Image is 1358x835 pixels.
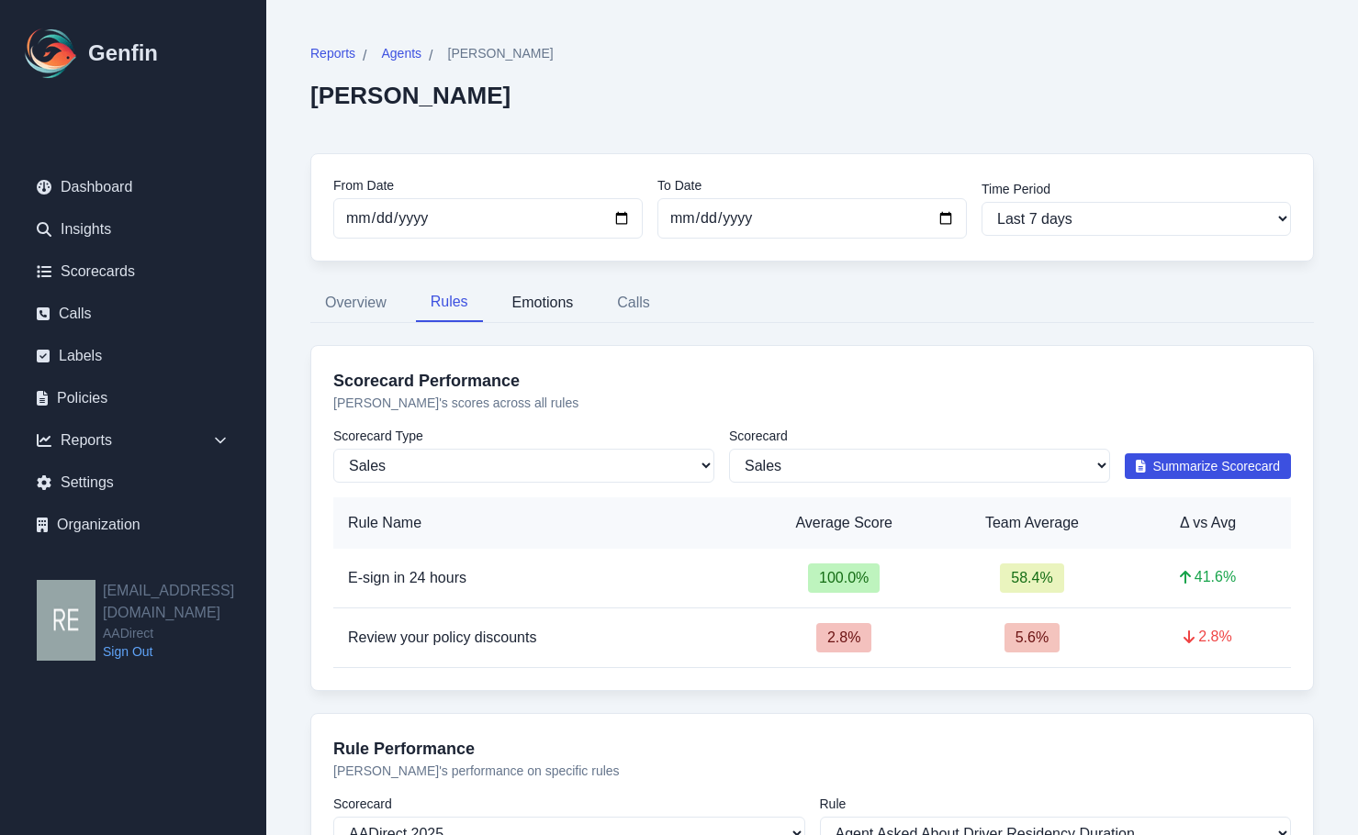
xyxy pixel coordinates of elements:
a: Settings [22,464,244,501]
div: Reports [22,422,244,459]
span: 2.8 % [816,623,871,652]
h3: Rule Performance [333,736,1291,762]
label: Scorecard [333,795,805,813]
img: Logo [22,24,81,83]
span: [PERSON_NAME] [448,44,554,62]
a: Policies [22,380,244,417]
label: Scorecard Type [333,427,714,445]
a: Organization [22,507,244,543]
span: / [363,45,366,67]
a: Scorecards [22,253,244,290]
span: Reports [310,44,355,62]
button: Rules [416,284,483,322]
h2: [EMAIL_ADDRESS][DOMAIN_NAME] [103,580,266,624]
a: Sign Out [103,642,266,661]
span: 58.4 % [1000,563,1063,593]
button: Overview [310,284,401,322]
p: [PERSON_NAME] 's performance on specific rules [333,762,1291,780]
label: Scorecard [729,427,1110,445]
button: Summarize Scorecard [1125,453,1291,479]
a: Labels [22,338,244,374]
img: resqueda@aadirect.com [37,580,95,661]
span: 100.0 % [808,563,880,593]
h1: Genfin [88,39,158,68]
label: Rule [820,795,1292,813]
a: Insights [22,211,244,248]
p: [PERSON_NAME] 's scores across all rules [333,394,1291,412]
h3: Scorecard Performance [333,368,1291,394]
label: To Date [657,176,967,195]
h2: [PERSON_NAME] [310,82,554,109]
th: Average Score [748,497,938,549]
button: Emotions [498,284,589,322]
span: Agents [381,44,421,62]
span: 5.6 % [1004,623,1060,652]
a: Reports [310,44,355,67]
th: Rule Name [333,497,748,549]
th: Δ vs Avg [1125,497,1291,549]
label: From Date [333,176,643,195]
th: Team Average [939,497,1125,549]
a: Agents [381,44,421,67]
span: / [429,45,432,67]
button: Calls [602,284,665,322]
span: Summarize Scorecard [1153,457,1281,475]
a: Dashboard [22,169,244,206]
span: Review your policy discounts [348,629,536,645]
span: AADirect [103,624,266,642]
span: 41.6 % [1180,566,1236,588]
a: Calls [22,295,244,332]
span: E-sign in 24 hours [348,570,466,585]
label: Time Period [982,180,1291,198]
span: 2.8 % [1184,626,1231,648]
